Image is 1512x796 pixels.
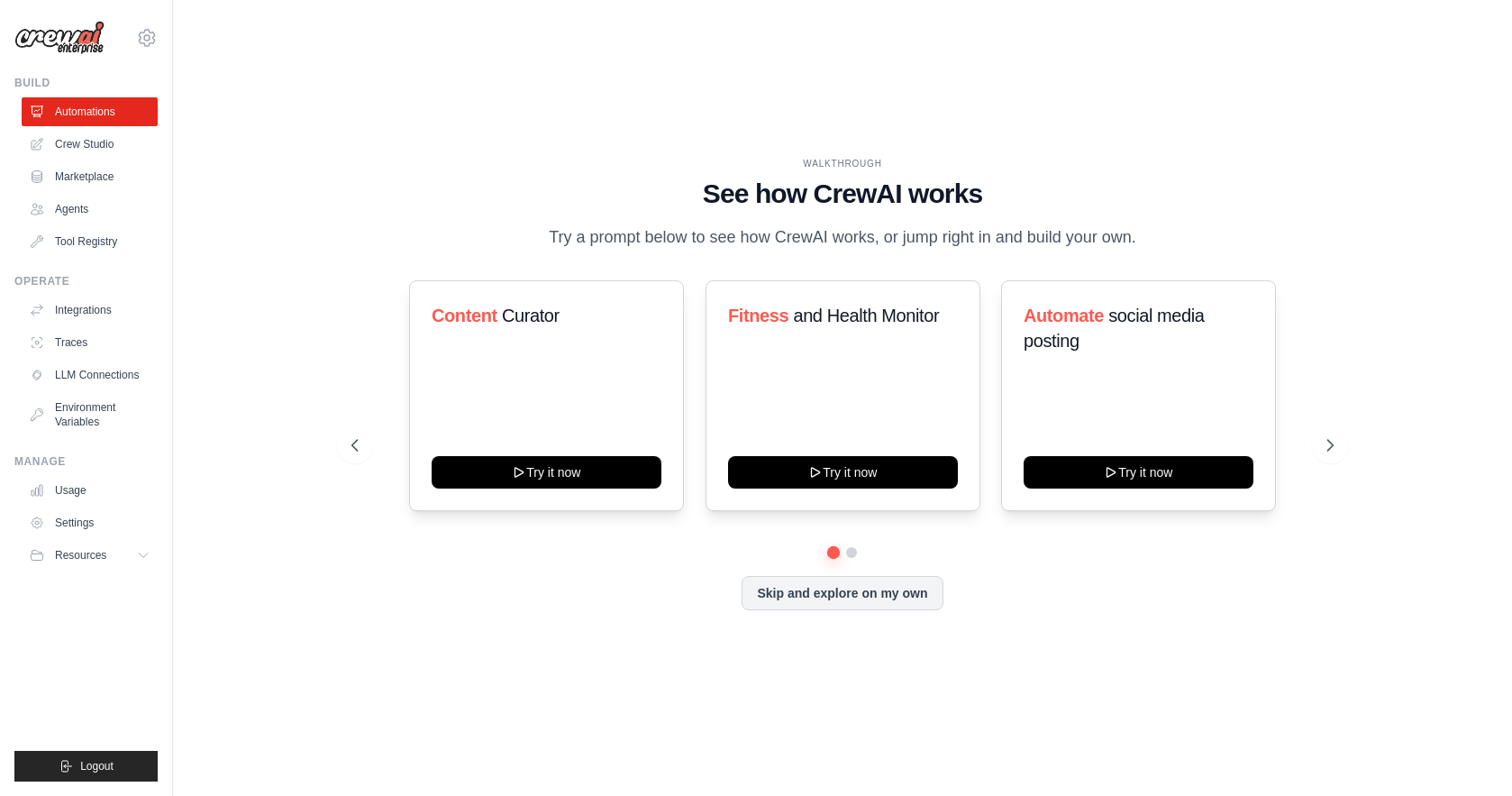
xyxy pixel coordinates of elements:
[22,328,158,357] a: Traces
[22,541,158,570] button: Resources
[432,456,661,489] button: Try it now
[432,306,497,325] span: Content
[1024,306,1104,325] span: Automate
[742,576,943,610] button: Skip and explore on my own
[14,751,158,782] button: Logout
[22,296,158,325] a: Integrations
[14,76,158,90] div: Build
[22,227,158,256] a: Tool Registry
[728,306,788,325] span: Fitness
[22,393,158,436] a: Environment Variables
[540,224,1145,251] p: Try a prompt below to see how CrewAI works, or jump right in and build your own.
[14,274,158,288] div: Operate
[22,508,158,537] a: Settings
[14,21,105,55] img: Logo
[1024,306,1205,351] span: social media posting
[55,548,106,563] span: Resources
[22,361,158,389] a: LLM Connections
[1422,709,1512,796] iframe: Chat Widget
[22,162,158,191] a: Marketplace
[793,306,939,325] span: and Health Monitor
[502,306,560,325] span: Curator
[22,476,158,505] a: Usage
[22,97,158,126] a: Automations
[728,456,958,489] button: Try it now
[22,130,158,159] a: Crew Studio
[14,454,158,469] div: Manage
[22,195,158,224] a: Agents
[1024,456,1253,489] button: Try it now
[80,759,114,773] span: Logout
[351,157,1334,170] div: WALKTHROUGH
[351,178,1334,210] h1: See how CrewAI works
